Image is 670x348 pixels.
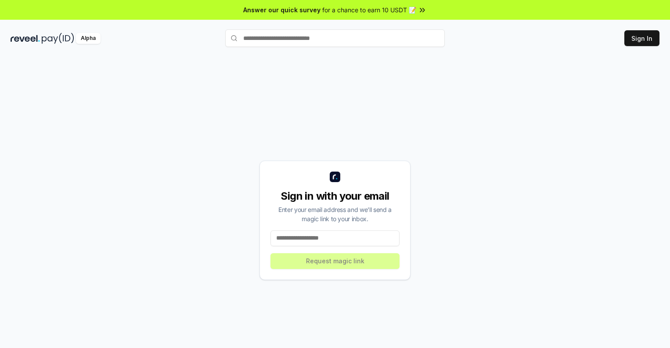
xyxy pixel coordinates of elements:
[243,5,321,14] span: Answer our quick survey
[322,5,416,14] span: for a chance to earn 10 USDT 📝
[42,33,74,44] img: pay_id
[624,30,659,46] button: Sign In
[270,205,400,223] div: Enter your email address and we’ll send a magic link to your inbox.
[330,172,340,182] img: logo_small
[270,189,400,203] div: Sign in with your email
[11,33,40,44] img: reveel_dark
[76,33,101,44] div: Alpha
